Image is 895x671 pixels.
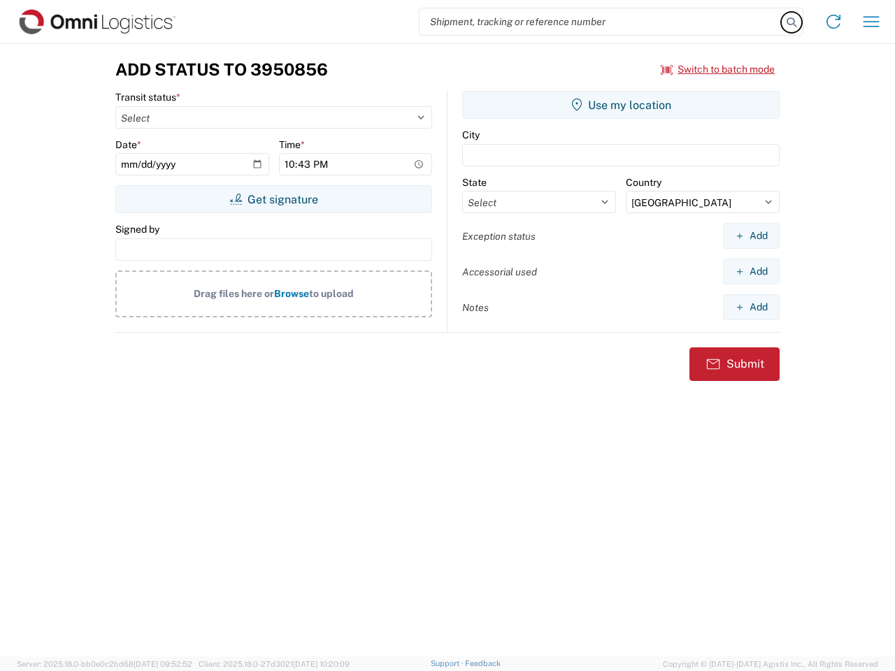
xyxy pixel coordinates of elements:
label: Date [115,138,141,151]
span: Client: 2025.18.0-27d3021 [199,660,350,668]
label: Accessorial used [462,266,537,278]
span: Browse [274,288,309,299]
button: Add [723,259,780,284]
span: to upload [309,288,354,299]
a: Support [431,659,466,668]
button: Switch to batch mode [661,58,775,81]
label: City [462,129,480,141]
label: Signed by [115,223,159,236]
button: Add [723,294,780,320]
label: State [462,176,487,189]
button: Submit [689,347,780,381]
button: Add [723,223,780,249]
span: Server: 2025.18.0-bb0e0c2bd68 [17,660,192,668]
label: Notes [462,301,489,314]
label: Transit status [115,91,180,103]
span: [DATE] 10:20:09 [293,660,350,668]
label: Exception status [462,230,536,243]
button: Use my location [462,91,780,119]
button: Get signature [115,185,432,213]
span: Drag files here or [194,288,274,299]
span: [DATE] 09:52:52 [134,660,192,668]
label: Country [626,176,661,189]
a: Feedback [465,659,501,668]
span: Copyright © [DATE]-[DATE] Agistix Inc., All Rights Reserved [663,658,878,670]
h3: Add Status to 3950856 [115,59,328,80]
label: Time [279,138,305,151]
input: Shipment, tracking or reference number [420,8,782,35]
